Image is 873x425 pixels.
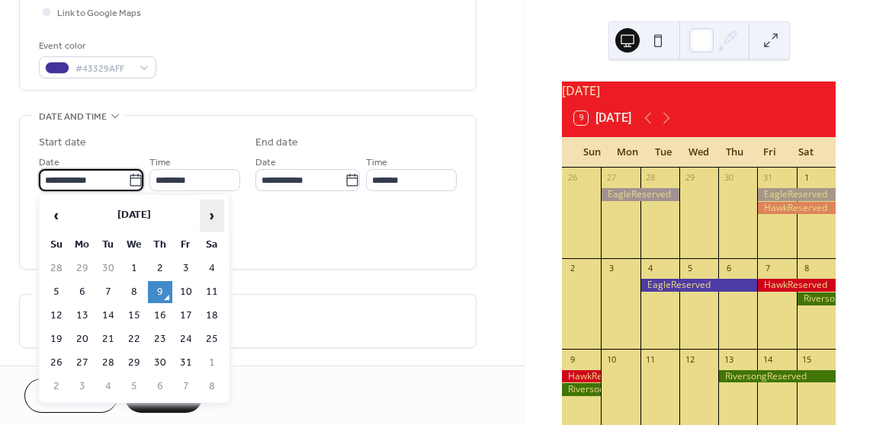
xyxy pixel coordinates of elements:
div: Sun [574,137,610,168]
td: 28 [44,257,69,280]
div: 30 [723,172,734,184]
td: 25 [200,328,224,350]
td: 13 [70,305,95,327]
div: 10 [605,353,617,365]
th: Fr [174,234,198,256]
button: Cancel [24,379,118,413]
td: 5 [44,281,69,303]
button: 9[DATE] [569,107,637,129]
td: 19 [44,328,69,350]
td: 28 [96,352,120,374]
div: RiversongReserved [562,383,601,396]
td: 4 [96,375,120,398]
span: Date [39,155,59,171]
div: Tue [645,137,681,168]
span: › [201,200,223,231]
th: Mo [70,234,95,256]
div: 1 [801,172,813,184]
td: 1 [122,257,146,280]
td: 5 [122,375,146,398]
td: 14 [96,305,120,327]
td: 29 [122,352,146,374]
div: 2 [566,263,578,274]
td: 1 [200,352,224,374]
div: 12 [684,353,695,365]
th: Sa [200,234,224,256]
span: Save [151,389,176,405]
div: HawkReserved [757,279,836,292]
div: RiversongReserved [797,292,836,305]
div: 3 [605,263,617,274]
div: End date [255,135,298,151]
td: 20 [70,328,95,350]
div: 27 [605,172,617,184]
td: 18 [200,305,224,327]
div: HawkReserved [562,370,601,383]
div: [DATE] [562,81,836,100]
td: 10 [174,281,198,303]
th: Th [148,234,172,256]
div: 31 [762,172,773,184]
td: 21 [96,328,120,350]
td: 16 [148,305,172,327]
div: 26 [566,172,578,184]
span: Cancel [51,389,91,405]
td: 31 [174,352,198,374]
td: 22 [122,328,146,350]
div: 9 [566,353,578,365]
td: 3 [174,257,198,280]
td: 26 [44,352,69,374]
div: 8 [801,263,813,274]
td: 24 [174,328,198,350]
div: Mon [610,137,646,168]
td: 11 [200,281,224,303]
div: HawkReserved [757,202,836,215]
span: Date and time [39,109,107,125]
td: 15 [122,305,146,327]
span: Time [366,155,387,171]
td: 8 [200,375,224,398]
td: 7 [174,375,198,398]
td: 2 [44,375,69,398]
td: 30 [96,257,120,280]
span: Date [255,155,276,171]
th: Su [44,234,69,256]
span: #43329AFF [75,61,132,77]
div: 13 [723,353,734,365]
div: Event color [39,38,153,54]
td: 2 [148,257,172,280]
span: Time [149,155,171,171]
div: RiversongReserved [718,370,836,383]
div: 14 [762,353,773,365]
div: Sat [788,137,823,168]
div: Start date [39,135,86,151]
td: 8 [122,281,146,303]
div: 7 [762,263,773,274]
th: We [122,234,146,256]
div: 5 [684,263,695,274]
div: Wed [681,137,717,168]
div: 15 [801,353,813,365]
div: Thu [717,137,753,168]
div: EagleReserved [640,279,758,292]
div: EagleReserved [757,188,836,201]
td: 12 [44,305,69,327]
td: 4 [200,257,224,280]
div: 29 [684,172,695,184]
div: 4 [645,263,656,274]
th: [DATE] [70,200,198,232]
td: 23 [148,328,172,350]
td: 6 [148,375,172,398]
td: 3 [70,375,95,398]
td: 17 [174,305,198,327]
td: 9 [148,281,172,303]
td: 30 [148,352,172,374]
div: Fri [753,137,788,168]
th: Tu [96,234,120,256]
td: 6 [70,281,95,303]
td: 29 [70,257,95,280]
div: 28 [645,172,656,184]
div: 11 [645,353,656,365]
div: 6 [723,263,734,274]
